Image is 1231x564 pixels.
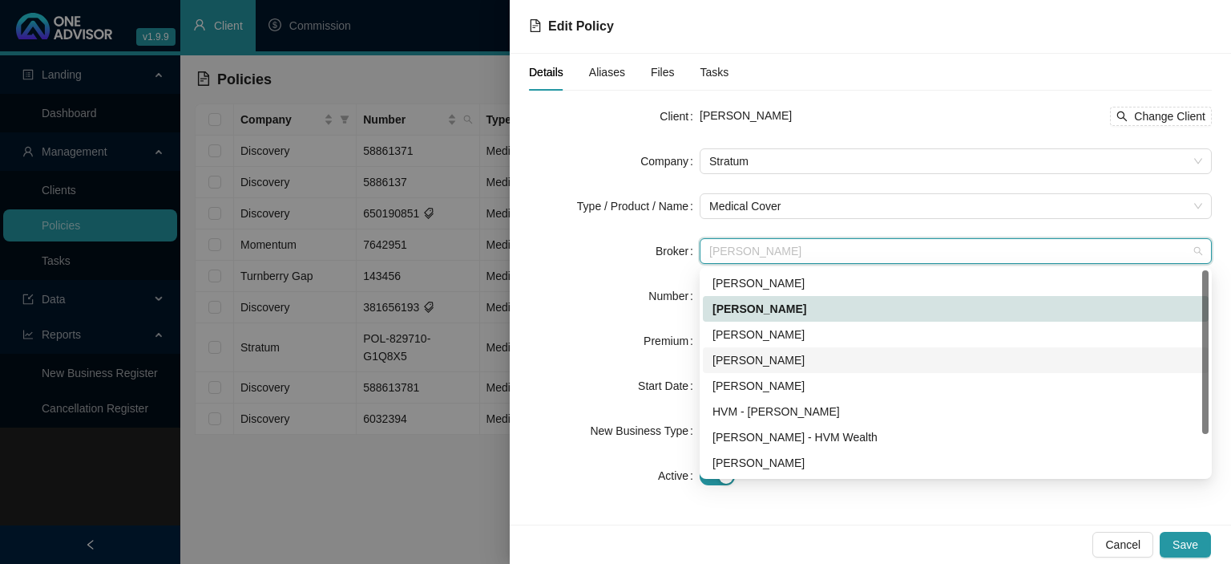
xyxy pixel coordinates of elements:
span: Medical Cover [709,194,1202,218]
span: Cancel [1105,536,1140,554]
span: Tasks [700,67,729,78]
div: Dalton Hartley [703,373,1209,399]
button: Save [1160,532,1211,558]
span: Details [529,67,563,78]
label: Company [640,148,700,174]
label: Premium [644,328,700,354]
label: Active [658,463,700,489]
span: Files [651,67,675,78]
span: Edit Policy [548,19,614,33]
div: Bronwyn Desplace - HVM Wealth [703,424,1209,450]
div: Chanel Francis [703,347,1209,373]
div: HVM - [PERSON_NAME] [712,403,1199,420]
label: Number [648,283,700,309]
label: Client [660,103,700,129]
span: Stratum [709,149,1202,173]
span: Cheryl-Anne Chislett [709,239,1202,263]
div: [PERSON_NAME] - HVM Wealth [712,428,1199,446]
label: Broker [656,238,700,264]
div: [PERSON_NAME] [712,326,1199,343]
div: [PERSON_NAME] [712,454,1199,472]
span: search [1116,111,1128,122]
div: Cheryl-Anne Chislett [703,296,1209,322]
label: New Business Type [590,418,700,444]
span: file-text [529,19,542,32]
div: [PERSON_NAME] [712,351,1199,369]
div: Bronwyn Desplace [703,322,1209,347]
label: Type / Product / Name [577,193,700,219]
span: Save [1172,536,1198,554]
div: [PERSON_NAME] [712,377,1199,395]
div: Wesley Bowman [703,270,1209,296]
button: Change Client [1110,107,1212,126]
div: [PERSON_NAME] [712,274,1199,292]
button: Cancel [1092,532,1153,558]
span: Aliases [589,67,625,78]
div: [PERSON_NAME] [712,300,1199,318]
div: Darryn Purtell [703,450,1209,476]
span: [PERSON_NAME] [700,109,792,122]
span: Change Client [1134,108,1205,125]
div: HVM - Wesley Bowman [703,399,1209,424]
label: Start Date [638,373,700,399]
